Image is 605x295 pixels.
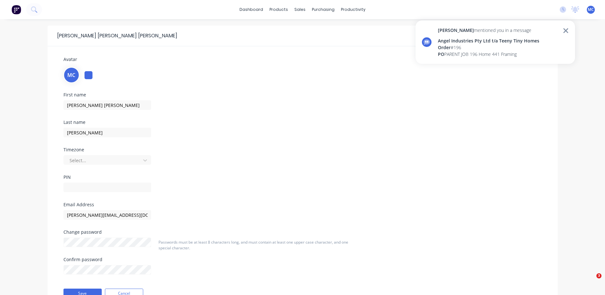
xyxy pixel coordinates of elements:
[438,51,444,57] span: PO
[63,230,151,234] div: Change password
[63,257,151,262] div: Confirm password
[63,56,77,62] span: Avatar
[338,5,369,14] div: productivity
[63,202,217,207] div: Email Address
[63,93,217,97] div: First name
[596,273,601,278] span: 3
[438,37,539,44] div: Angel Industries Pty Ltd t/a Teeny Tiny Homes
[159,239,348,251] span: Passwords must be at least 8 characters long, and must contain at least one upper case character,...
[236,5,266,14] a: dashboard
[438,51,539,57] div: PARENT JOB 196 Home 441 Framing
[438,44,451,50] span: Order
[438,27,474,33] span: [PERSON_NAME]
[291,5,309,14] div: sales
[63,175,217,179] div: PIN
[54,32,177,40] div: [PERSON_NAME] [PERSON_NAME] [PERSON_NAME]
[266,5,291,14] div: products
[309,5,338,14] div: purchasing
[63,120,217,125] div: Last name
[438,27,539,34] div: mentioned you in a message
[67,71,75,79] span: MC
[63,147,217,152] div: Timezone
[588,7,594,12] span: MC
[438,44,539,51] div: # 196
[11,5,21,14] img: Factory
[583,273,599,289] iframe: Intercom live chat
